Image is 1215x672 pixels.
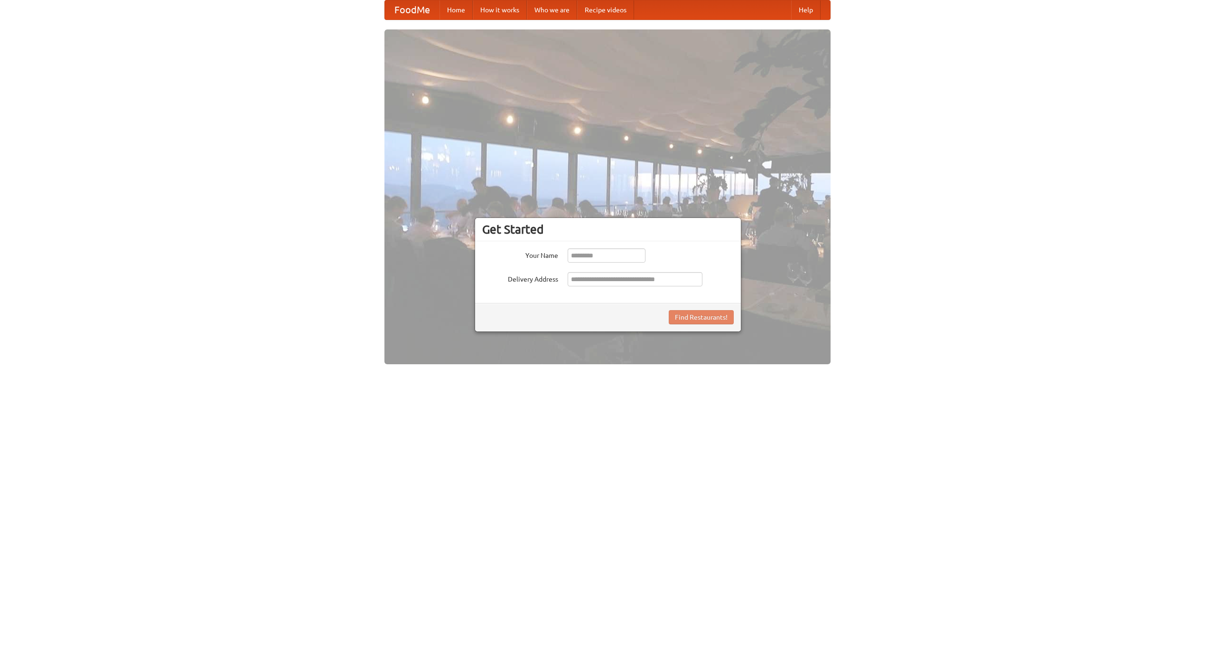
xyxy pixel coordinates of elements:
a: Home [439,0,473,19]
label: Delivery Address [482,272,558,284]
h3: Get Started [482,222,734,237]
button: Find Restaurants! [669,310,734,324]
a: Who we are [527,0,577,19]
a: Recipe videos [577,0,634,19]
a: FoodMe [385,0,439,19]
a: How it works [473,0,527,19]
label: Your Name [482,248,558,260]
a: Help [791,0,821,19]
